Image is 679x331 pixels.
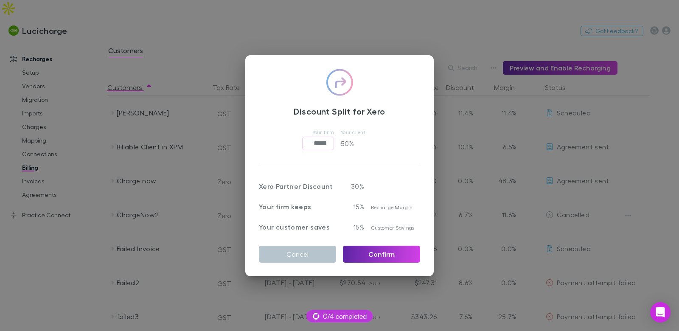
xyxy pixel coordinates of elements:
[312,129,334,135] span: Your firm
[343,181,364,191] p: 30 %
[259,246,336,263] button: Cancel
[343,246,420,263] button: Confirm
[371,204,412,210] span: Recharge Margin
[650,302,671,323] div: Open Intercom Messenger
[341,137,375,150] p: 50 %
[343,202,364,212] p: 15%
[259,106,420,116] h3: Discount Split for Xero
[371,224,414,231] span: Customer Savings
[259,222,336,232] p: Your customer saves
[259,202,336,212] p: Your firm keeps
[259,181,336,191] p: Xero Partner Discount
[326,69,353,96] img: checkmark
[341,129,365,135] span: Your client
[343,222,364,232] p: 15%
